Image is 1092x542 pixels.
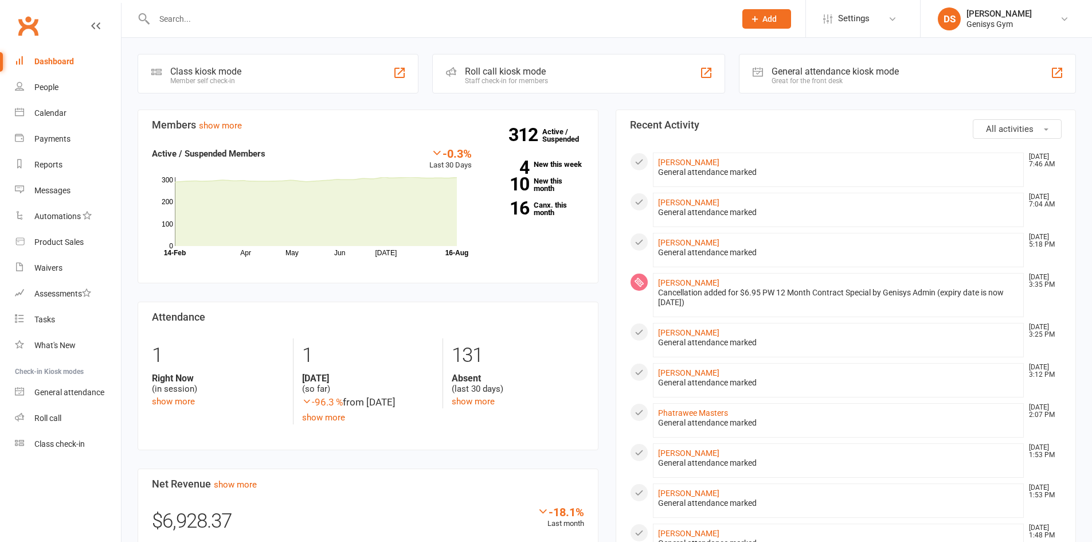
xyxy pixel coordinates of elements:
[537,505,584,530] div: Last month
[15,152,121,178] a: Reports
[658,278,719,287] a: [PERSON_NAME]
[15,405,121,431] a: Roll call
[34,134,71,143] div: Payments
[15,126,121,152] a: Payments
[1023,153,1061,168] time: [DATE] 7:46 AM
[658,368,719,377] a: [PERSON_NAME]
[34,439,85,449] div: Class check-in
[1023,233,1061,248] time: [DATE] 5:18 PM
[1023,193,1061,208] time: [DATE] 7:04 AM
[658,238,719,247] a: [PERSON_NAME]
[151,11,727,27] input: Search...
[170,77,241,85] div: Member self check-in
[152,119,584,131] h3: Members
[973,119,1062,139] button: All activities
[34,414,61,423] div: Roll call
[34,237,84,247] div: Product Sales
[15,49,121,75] a: Dashboard
[658,418,1019,428] div: General attendance marked
[1023,484,1061,499] time: [DATE] 1:53 PM
[1023,444,1061,459] time: [DATE] 1:53 PM
[1023,323,1061,338] time: [DATE] 3:25 PM
[452,373,584,395] div: (last 30 days)
[34,388,104,397] div: General attendance
[658,408,728,418] a: Phatrawee Masters
[658,198,719,207] a: [PERSON_NAME]
[15,333,121,358] a: What's New
[658,338,1019,348] div: General attendance marked
[489,201,584,216] a: 16Canx. this month
[465,77,548,85] div: Staff check-in for members
[34,315,55,324] div: Tasks
[742,9,791,29] button: Add
[772,66,899,77] div: General attendance kiosk mode
[15,75,121,100] a: People
[34,160,62,169] div: Reports
[152,478,584,490] h3: Net Revenue
[214,479,257,490] a: show more
[658,378,1019,388] div: General attendance marked
[14,11,42,40] a: Clubworx
[658,328,719,337] a: [PERSON_NAME]
[658,498,1019,508] div: General attendance marked
[152,373,284,395] div: (in session)
[34,57,74,66] div: Dashboard
[1023,364,1061,379] time: [DATE] 3:12 PM
[489,176,529,193] strong: 10
[537,505,584,518] div: -18.1%
[658,489,719,498] a: [PERSON_NAME]
[658,529,719,538] a: [PERSON_NAME]
[452,338,584,373] div: 131
[1023,274,1061,288] time: [DATE] 3:35 PM
[489,161,584,168] a: 4New this week
[429,147,472,159] div: -0.3%
[34,186,71,195] div: Messages
[15,380,121,405] a: General attendance kiosk mode
[152,373,284,384] strong: Right Now
[15,100,121,126] a: Calendar
[15,204,121,229] a: Automations
[152,396,195,407] a: show more
[465,66,548,77] div: Roll call kiosk mode
[15,178,121,204] a: Messages
[966,19,1032,29] div: Genisys Gym
[34,212,81,221] div: Automations
[15,281,121,307] a: Assessments
[34,83,58,92] div: People
[302,373,434,395] div: (so far)
[302,412,345,423] a: show more
[489,177,584,192] a: 10New this month
[966,9,1032,19] div: [PERSON_NAME]
[15,255,121,281] a: Waivers
[1023,404,1061,419] time: [DATE] 2:07 PM
[938,7,961,30] div: DS
[15,307,121,333] a: Tasks
[152,338,284,373] div: 1
[452,396,495,407] a: show more
[658,458,1019,468] div: General attendance marked
[542,119,593,151] a: 312Active / Suspended
[658,449,719,458] a: [PERSON_NAME]
[170,66,241,77] div: Class kiosk mode
[838,6,870,32] span: Settings
[199,120,242,131] a: show more
[152,149,265,159] strong: Active / Suspended Members
[429,147,472,171] div: Last 30 Days
[34,289,91,298] div: Assessments
[34,108,66,118] div: Calendar
[1023,524,1061,539] time: [DATE] 1:48 PM
[630,119,1062,131] h3: Recent Activity
[452,373,584,384] strong: Absent
[986,124,1034,134] span: All activities
[302,396,343,408] span: -96.3 %
[302,373,434,384] strong: [DATE]
[15,229,121,255] a: Product Sales
[658,167,1019,177] div: General attendance marked
[34,341,76,350] div: What's New
[762,14,777,24] span: Add
[302,395,434,410] div: from [DATE]
[658,288,1019,307] div: Cancellation added for $6.95 PW 12 Month Contract Special by Genisys Admin (expiry date is now [D...
[658,248,1019,258] div: General attendance marked
[508,126,542,143] strong: 312
[302,338,434,373] div: 1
